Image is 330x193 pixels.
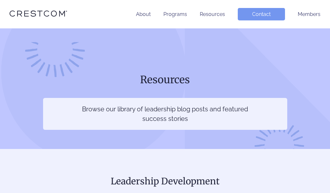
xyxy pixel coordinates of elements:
[10,174,320,188] h2: Leadership Development
[200,11,225,17] a: Resources
[298,11,320,17] a: Members
[163,11,187,17] a: Programs
[82,104,249,123] p: Browse our library of leadership blog posts and featured success stories
[136,11,151,17] a: About
[238,8,285,20] a: Contact
[43,73,287,86] h1: Resources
